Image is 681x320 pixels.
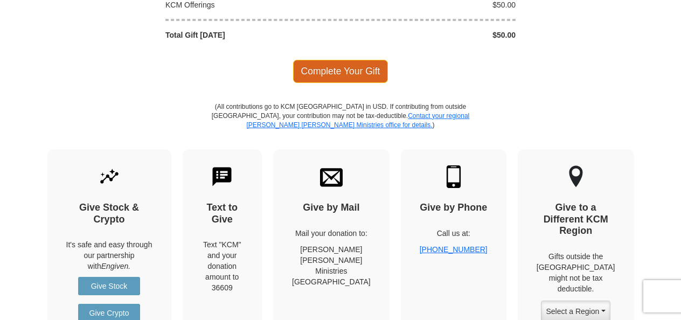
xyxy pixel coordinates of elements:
a: Contact your regional [PERSON_NAME] [PERSON_NAME] Ministries office for details. [246,112,469,129]
h4: Give by Mail [292,202,371,214]
p: Call us at: [420,228,488,239]
h4: Give by Phone [420,202,488,214]
span: Complete Your Gift [293,60,388,82]
i: Engiven. [101,262,130,270]
p: Gifts outside the [GEOGRAPHIC_DATA] might not be tax deductible. [537,251,615,294]
img: give-by-stock.svg [98,165,121,188]
h4: Give Stock & Crypto [66,202,152,225]
p: (All contributions go to KCM [GEOGRAPHIC_DATA] in USD. If contributing from outside [GEOGRAPHIC_D... [211,102,470,149]
div: Total Gift [DATE] [160,30,341,40]
h4: Give to a Different KCM Region [537,202,615,237]
p: Mail your donation to: [292,228,371,239]
div: $50.00 [340,30,522,40]
img: other-region [568,165,583,188]
a: [PHONE_NUMBER] [420,245,488,254]
img: mobile.svg [442,165,465,188]
div: Text "KCM" and your donation amount to 36609 [201,239,244,293]
img: envelope.svg [320,165,343,188]
p: It's safe and easy through our partnership with [66,239,152,272]
a: Give Stock [78,277,140,295]
p: [PERSON_NAME] [PERSON_NAME] Ministries [GEOGRAPHIC_DATA] [292,244,371,287]
h4: Text to Give [201,202,244,225]
img: text-to-give.svg [211,165,233,188]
